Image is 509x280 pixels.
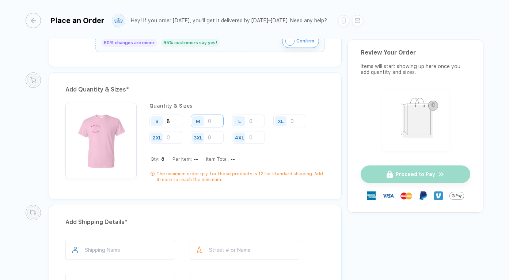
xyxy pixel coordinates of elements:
img: user profile [112,14,125,27]
div: Hey! If you order [DATE], you'll get it delivered by [DATE]–[DATE]. Need any help? [131,18,327,24]
div: Quantity & Sizes [149,103,325,109]
div: Qty: [151,156,164,162]
div: Place an Order [50,16,105,25]
img: icon [285,37,295,46]
img: master-card [400,190,412,202]
div: The minimum order qty. for these products is 12 for standard shipping. Add 4 more to reach the mi... [156,171,325,183]
div: Add Shipping Details [65,216,325,228]
div: -- [229,156,235,162]
img: f7a7c71c-d545-42d5-9eb8-c4e436f94297_nt_front_1758843732343.jpg [69,107,133,171]
span: Confirm [296,35,314,47]
span: 8 [159,156,164,162]
img: visa [382,190,394,202]
div: 2XL [152,135,162,140]
img: Venmo [434,191,443,200]
div: L [238,118,241,124]
div: XL [278,118,284,124]
img: Paypal [419,191,428,200]
div: 80% changes are minor [101,39,157,47]
div: S [155,118,159,124]
div: 3XL [194,135,202,140]
div: Per Item: [172,156,198,162]
button: iconConfirm [282,34,319,48]
div: 95% customers say yes! [161,39,220,47]
img: shopping_bag.png [385,93,446,146]
div: Add Quantity & Sizes [65,84,325,96]
div: Item Total: [206,156,235,162]
img: express [367,191,376,200]
div: Review Your Order [361,49,470,56]
img: GPay [449,188,464,203]
div: -- [192,156,198,162]
div: 4XL [235,135,244,140]
div: Items will start showing up here once you add quantity and sizes. [361,63,470,75]
div: M [196,118,200,124]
